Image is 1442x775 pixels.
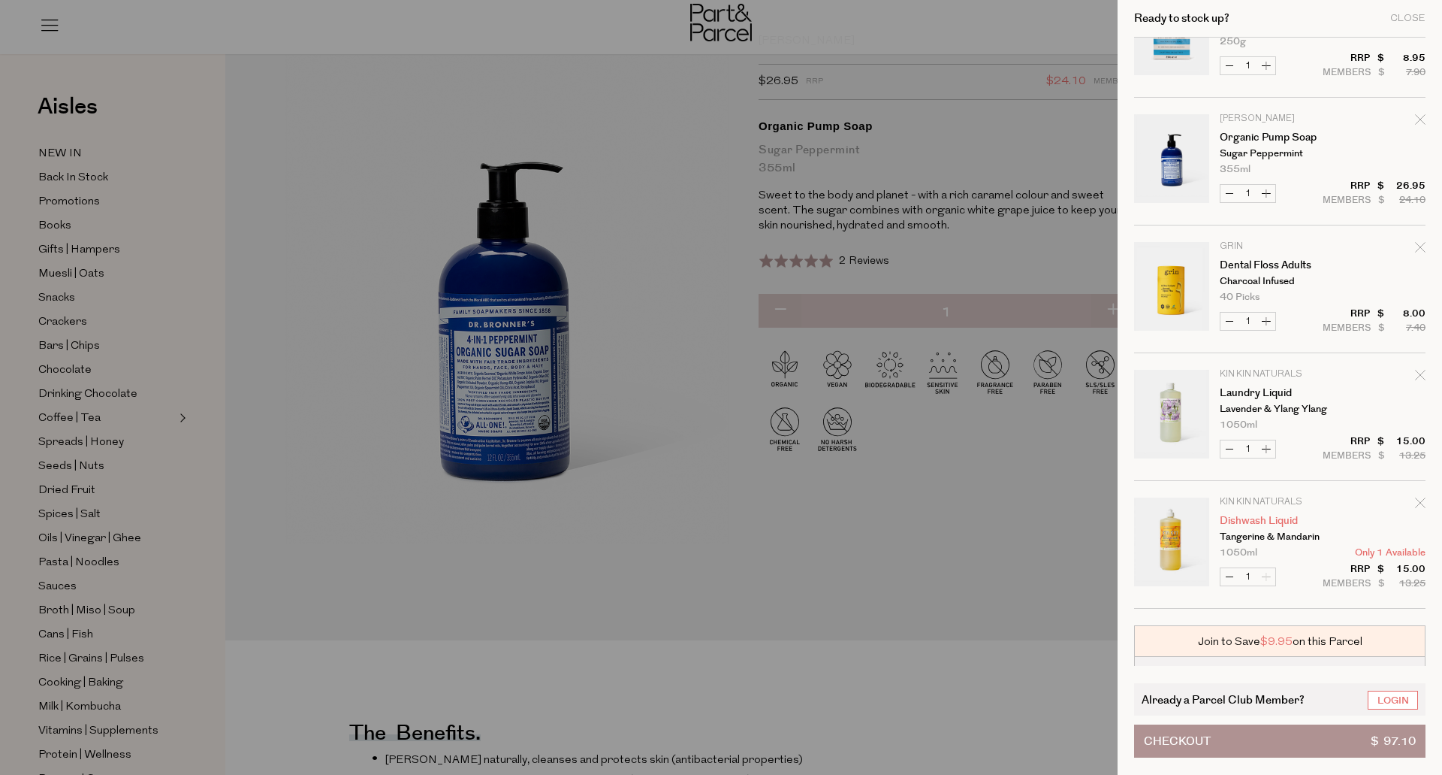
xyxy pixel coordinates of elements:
[1220,260,1336,271] a: Dental Floss Adults
[1220,292,1259,302] span: 40 Picks
[1220,132,1336,143] a: Organic Pump Soap
[1355,548,1425,558] span: Only 1 Available
[1220,532,1336,542] p: Tangerine & Mandarin
[1220,498,1336,507] p: Kin Kin Naturals
[1415,112,1425,132] div: Remove Organic Pump Soap
[1238,185,1257,202] input: QTY Organic Pump Soap
[1134,625,1425,657] div: Join to Save on this Parcel
[1415,495,1425,516] div: Remove Dishwash Liquid
[1144,725,1211,757] span: Checkout
[1371,725,1416,757] span: $ 97.10
[1220,149,1336,159] p: Sugar Peppermint
[1238,313,1257,330] input: QTY Dental Floss Adults
[1390,14,1425,23] div: Close
[1142,691,1305,708] span: Already a Parcel Club Member?
[1220,420,1257,430] span: 1050ml
[1220,165,1250,174] span: 355ml
[1134,13,1229,24] h2: Ready to stock up?
[1238,568,1257,586] input: QTY Dishwash Liquid
[1220,242,1336,251] p: Grin
[1220,277,1336,286] p: Charcoal Infused
[1220,548,1257,558] span: 1050ml
[1415,368,1425,388] div: Remove Laundry Liquid
[1238,57,1257,74] input: QTY Sea Salt Flakes
[1415,240,1425,260] div: Remove Dental Floss Adults
[1368,691,1418,710] a: Login
[1260,634,1293,649] span: $9.95
[1238,440,1257,458] input: QTY Laundry Liquid
[1220,404,1336,414] p: Lavender & Ylang Ylang
[1220,37,1246,47] span: 250g
[1220,114,1336,123] p: [PERSON_NAME]
[1134,725,1425,758] button: Checkout$ 97.10
[1220,516,1336,526] a: Dishwash Liquid
[1220,388,1336,398] a: Laundry Liquid
[1220,370,1336,379] p: Kin Kin Naturals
